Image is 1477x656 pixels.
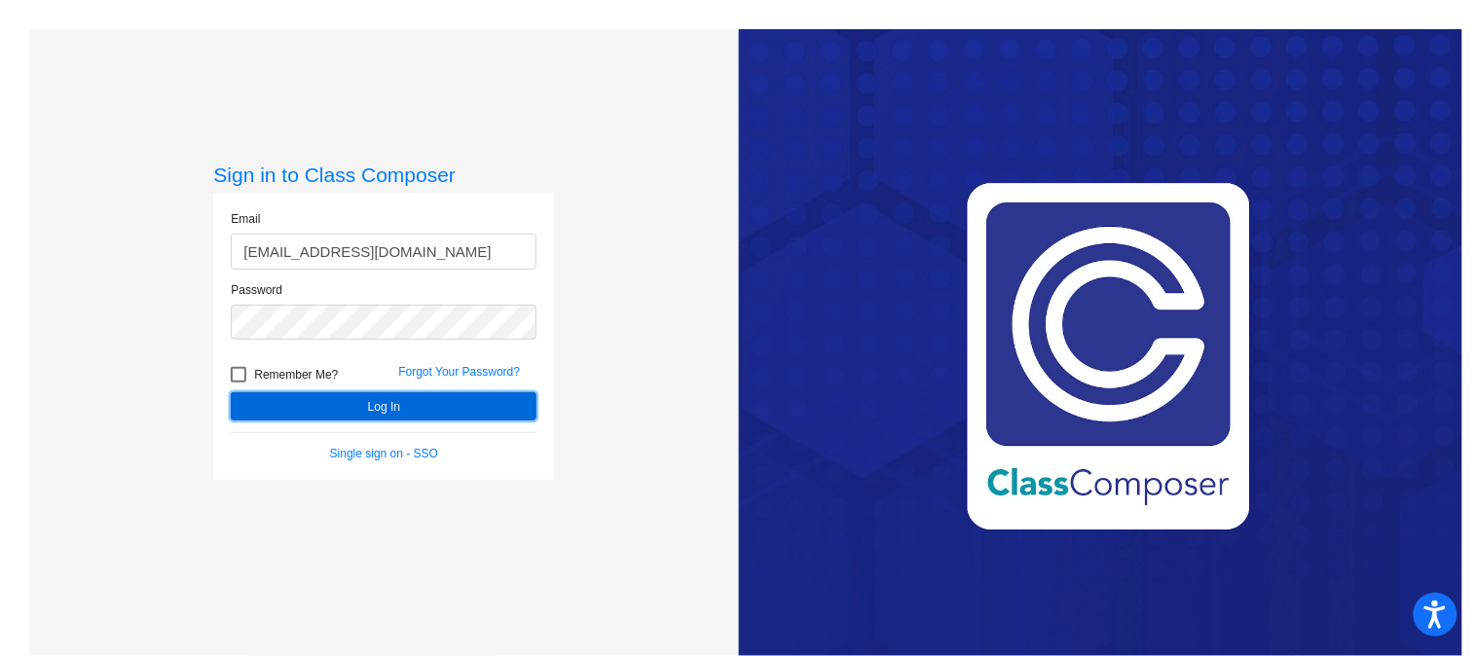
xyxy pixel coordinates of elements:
[330,447,438,460] a: Single sign on - SSO
[231,210,260,228] label: Email
[231,281,282,299] label: Password
[231,392,536,420] button: Log In
[213,163,554,187] h3: Sign in to Class Composer
[254,363,338,386] span: Remember Me?
[398,365,520,379] a: Forgot Your Password?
